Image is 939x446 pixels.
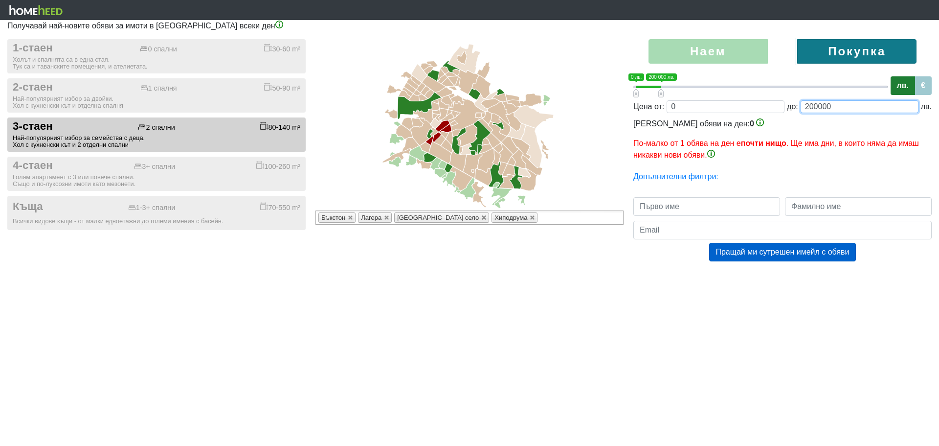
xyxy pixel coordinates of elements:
[13,159,53,172] span: 4-стаен
[13,120,53,133] span: 3-стаен
[633,197,780,216] input: Първо име
[494,214,527,221] span: Хиподрума
[633,101,664,113] div: Цена от:
[260,202,300,212] div: 70-550 m²
[361,214,381,221] span: Лагера
[7,196,306,230] button: Къща 1-3+ спални 70-550 m² Всички видове къщи - от малки едноетажни до големи имения с басейн.
[13,174,300,188] div: Голям апартамент с 3 или повече спални. Също и по-луксозни имоти като мезонети.
[915,76,932,95] label: €
[787,101,798,113] div: до:
[13,200,43,213] span: Къща
[264,83,300,93] div: 50-90 m²
[134,163,175,171] div: 3+ спални
[921,101,932,113] div: лв.
[264,44,300,53] div: 30-60 m²
[709,243,855,261] button: Пращай ми сутрешен имейл с обяви
[707,150,715,158] img: info-3.png
[628,73,644,81] span: 0 лв.
[756,118,764,126] img: info-3.png
[397,214,479,221] span: [GEOGRAPHIC_DATA] село
[7,157,306,191] button: 4-стаен 3+ спални 100-260 m² Голям апартамент с 3 или повече спални.Също и по-луксозни имоти като...
[13,81,53,94] span: 2-стаен
[797,39,917,64] label: Покупка
[891,76,915,95] label: лв.
[260,122,300,132] div: 80-140 m²
[140,45,177,53] div: 0 спални
[275,21,283,28] img: info-3.png
[138,123,175,132] div: 2 спални
[741,139,786,147] b: почти нищо
[785,197,932,216] input: Фамилно име
[750,119,754,128] span: 0
[633,221,932,239] input: Email
[7,39,306,73] button: 1-стаен 0 спални 30-60 m² Холът и спалнята са в една стая.Тук са и таванските помещения, и ателие...
[321,214,345,221] span: Бъкстон
[128,204,176,212] div: 1-3+ спални
[7,20,932,32] p: Получавай най-новите обяви за имоти в [GEOGRAPHIC_DATA] всеки ден
[633,138,932,161] p: По-малко от 1 обява на ден е . Ще има дни, в които няма да имаш никакви нови обяви.
[13,135,300,148] div: Най-популярният избор за семейства с деца. Хол с кухненски кът и 2 отделни спални
[13,95,300,109] div: Най-популярният избор за двойки. Хол с кухненски кът и отделна спалня
[646,73,677,81] span: 200 000 лв.
[13,218,300,225] div: Всички видове къщи - от малки едноетажни до големи имения с басейн.
[633,118,932,161] div: [PERSON_NAME] обяви на ден:
[13,42,53,55] span: 1-стаен
[633,172,718,181] a: Допълнителни филтри:
[256,161,300,171] div: 100-260 m²
[13,56,300,70] div: Холът и спалнята са в една стая. Тук са и таванските помещения, и ателиетата.
[7,78,306,113] button: 2-стаен 1 спалня 50-90 m² Най-популярният избор за двойки.Хол с кухненски кът и отделна спалня
[648,39,768,64] label: Наем
[140,84,177,93] div: 1 спалня
[7,117,306,152] button: 3-стаен 2 спални 80-140 m² Най-популярният избор за семейства с деца.Хол с кухненски кът и 2 отде...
